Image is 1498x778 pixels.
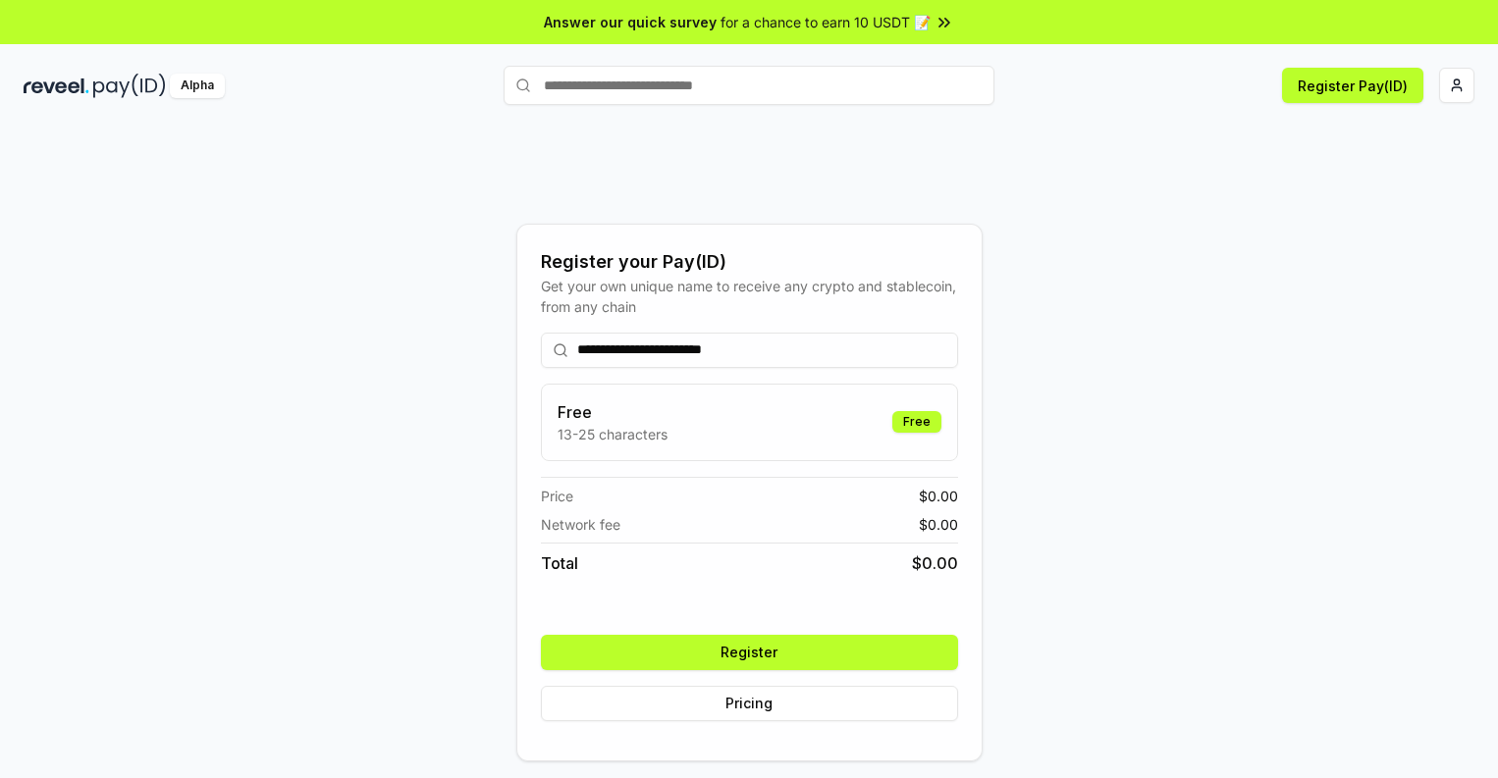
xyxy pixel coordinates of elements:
[24,74,89,98] img: reveel_dark
[912,551,958,575] span: $ 0.00
[919,514,958,535] span: $ 0.00
[541,635,958,670] button: Register
[721,12,931,32] span: for a chance to earn 10 USDT 📝
[1282,68,1423,103] button: Register Pay(ID)
[919,486,958,506] span: $ 0.00
[558,400,668,424] h3: Free
[170,74,225,98] div: Alpha
[892,411,941,433] div: Free
[93,74,166,98] img: pay_id
[544,12,717,32] span: Answer our quick survey
[541,248,958,276] div: Register your Pay(ID)
[558,424,668,444] p: 13-25 characters
[541,514,620,535] span: Network fee
[541,551,578,575] span: Total
[541,486,573,506] span: Price
[541,276,958,317] div: Get your own unique name to receive any crypto and stablecoin, from any chain
[541,686,958,721] button: Pricing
